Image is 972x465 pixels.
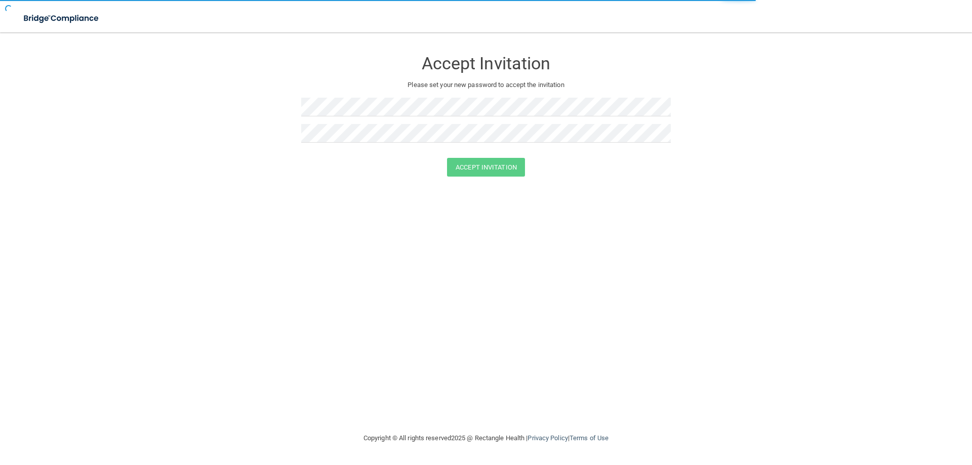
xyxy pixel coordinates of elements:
[301,54,671,73] h3: Accept Invitation
[447,158,525,177] button: Accept Invitation
[570,434,609,442] a: Terms of Use
[528,434,568,442] a: Privacy Policy
[15,8,108,29] img: bridge_compliance_login_screen.278c3ca4.svg
[309,79,663,91] p: Please set your new password to accept the invitation
[301,422,671,454] div: Copyright © All rights reserved 2025 @ Rectangle Health | |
